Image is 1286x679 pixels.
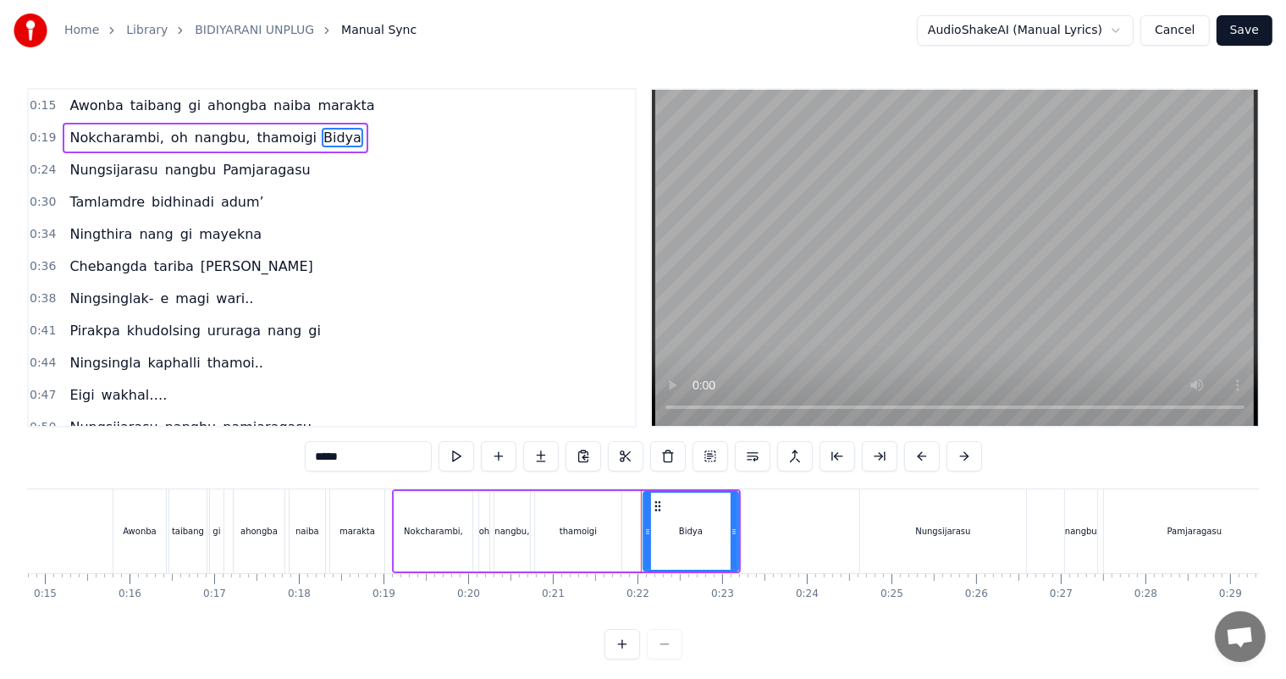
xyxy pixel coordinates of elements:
div: 0:20 [457,588,480,601]
div: thamoigi [560,525,597,538]
span: Nokcharambi, [68,128,165,147]
a: Library [126,22,168,39]
span: mayekna [197,224,263,244]
div: 0:28 [1134,588,1157,601]
span: gi [179,224,195,244]
span: ururaga [206,321,262,340]
span: bidhinadi [150,192,216,212]
a: BIDIYARANI UNPLUG [195,22,314,39]
span: naiba [272,96,312,115]
div: 0:22 [626,588,649,601]
span: 0:38 [30,290,56,307]
span: 0:34 [30,226,56,243]
div: ahongba [240,525,278,538]
div: nangbu [1065,525,1097,538]
nav: breadcrumb [64,22,417,39]
div: 0:29 [1219,588,1242,601]
span: 0:30 [30,194,56,211]
span: Nungsijarasu [68,417,159,437]
div: 0:23 [711,588,734,601]
span: Ningsinglak- [68,289,155,308]
div: 0:16 [119,588,141,601]
span: kaphalli [146,353,202,373]
span: 0:47 [30,387,56,404]
span: thamoigi [255,128,318,147]
span: Eigi [68,385,96,405]
span: Bidya [322,128,363,147]
span: nangbu, [193,128,252,147]
span: 0:50 [30,419,56,436]
span: Nungsijarasu [68,160,159,179]
div: 0:15 [34,588,57,601]
span: Ningthira [68,224,134,244]
div: Open chat [1215,611,1266,662]
div: 0:18 [288,588,311,601]
div: 0:17 [203,588,226,601]
span: pamjaragasu [221,417,313,437]
span: tariba [152,257,196,276]
div: 0:26 [965,588,988,601]
button: Save [1217,15,1272,46]
div: oh [479,525,489,538]
span: Awonba [68,96,124,115]
div: Awonba [123,525,157,538]
span: thamoi.. [206,353,265,373]
span: nangbu [163,160,218,179]
span: Manual Sync [341,22,417,39]
div: 0:27 [1050,588,1073,601]
span: oh [169,128,190,147]
div: marakta [339,525,375,538]
div: gi [212,525,220,538]
span: Tamlamdre [68,192,146,212]
div: 0:21 [542,588,565,601]
span: 0:19 [30,130,56,146]
span: Pirakpa [68,321,121,340]
span: adum’ [219,192,266,212]
span: magi [174,289,211,308]
span: nangbu [163,417,218,437]
div: Bidya [679,525,703,538]
div: Pamjaragasu [1167,525,1223,538]
div: Nungsijarasu [915,525,970,538]
img: youka [14,14,47,47]
div: 0:24 [796,588,819,601]
button: Cancel [1140,15,1209,46]
span: 0:36 [30,258,56,275]
span: Pamjaragasu [221,160,312,179]
span: ahongba [206,96,268,115]
span: [PERSON_NAME] [199,257,315,276]
span: 0:44 [30,355,56,372]
span: nang [266,321,303,340]
span: khudolsing [125,321,202,340]
div: taibang [172,525,204,538]
span: 0:41 [30,323,56,339]
div: nangbu, [494,525,529,538]
a: Home [64,22,99,39]
span: 0:15 [30,97,56,114]
span: Ningsingla [68,353,142,373]
span: marakta [316,96,376,115]
span: gi [187,96,203,115]
span: Chebangda [68,257,148,276]
span: 0:24 [30,162,56,179]
div: naiba [295,525,319,538]
span: wari.. [214,289,255,308]
span: e [159,289,171,308]
span: wakhal…. [100,385,169,405]
div: Nokcharambi, [404,525,463,538]
span: gi [306,321,323,340]
span: taibang [129,96,184,115]
span: nang [137,224,174,244]
div: 0:19 [373,588,395,601]
div: 0:25 [880,588,903,601]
